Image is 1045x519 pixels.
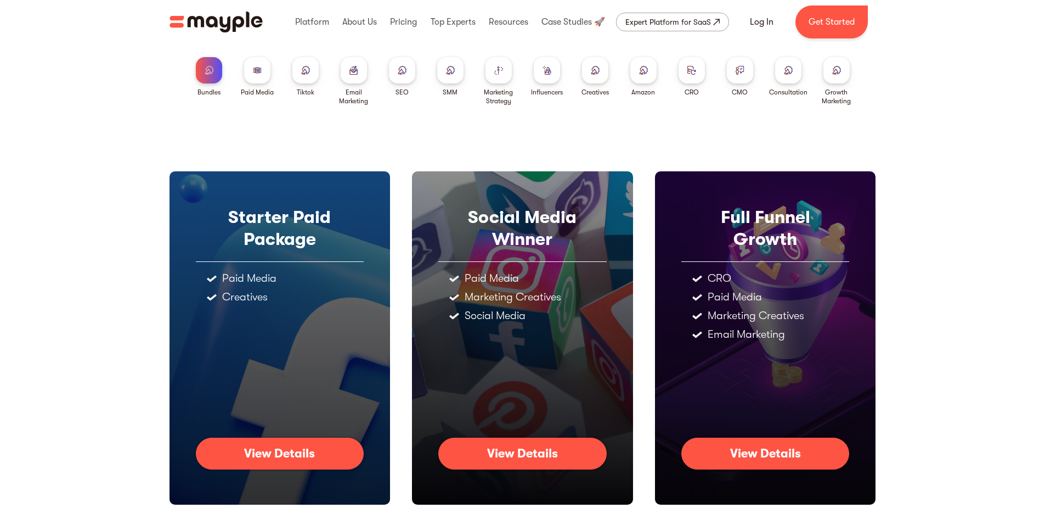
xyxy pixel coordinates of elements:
[244,447,315,461] div: View Details
[732,88,748,97] div: CMO
[479,88,518,105] div: Marketing Strategy
[531,57,563,97] a: Influencers
[292,4,332,40] div: Platform
[708,292,762,303] div: Paid Media
[769,88,807,97] div: Consultation
[222,273,276,284] div: Paid Media
[679,57,705,97] a: CRO
[170,12,263,32] img: Mayple logo
[616,13,729,31] a: Expert Platform for SaaS
[292,57,319,97] a: Tiktok
[241,57,274,97] a: Paid Media
[817,88,856,105] div: Growth Marketing
[438,438,607,470] a: View Details
[334,88,374,105] div: Email Marketing
[625,15,711,29] div: Expert Platform for SaaS
[487,447,558,461] div: View Details
[428,4,478,40] div: Top Experts
[581,88,609,97] div: Creatives
[708,273,731,284] div: CRO
[197,88,221,97] div: Bundles
[730,447,801,461] div: View Details
[297,88,314,97] div: Tiktok
[708,310,804,321] div: Marketing Creatives
[241,88,274,97] div: Paid Media
[340,4,380,40] div: About Us
[727,57,753,97] a: CMO
[196,207,364,250] div: Starter Paid Package
[387,4,420,40] div: Pricing
[437,57,464,97] a: SMM
[737,9,787,35] a: Log In
[465,273,519,284] div: Paid Media
[479,57,518,105] a: Marketing Strategy
[196,57,222,97] a: Bundles
[334,57,374,105] a: Email Marketing
[170,12,263,32] a: home
[465,292,561,303] div: Marketing Creatives
[389,57,415,97] a: SEO
[396,88,409,97] div: SEO
[438,207,607,250] div: Social Media Winner
[685,88,699,97] div: CRO
[631,88,655,97] div: Amazon
[817,57,856,105] a: Growth Marketing
[222,292,268,303] div: Creatives
[581,57,609,97] a: Creatives
[531,88,563,97] div: Influencers
[708,329,785,340] div: Email Marketing
[681,438,850,470] a: View Details
[443,88,457,97] div: SMM
[630,57,657,97] a: Amazon
[795,5,868,38] a: Get Started
[486,4,531,40] div: Resources
[769,57,807,97] a: Consultation
[681,207,850,250] div: Full Funnel Growth
[196,438,364,470] a: View Details
[465,310,526,321] div: Social Media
